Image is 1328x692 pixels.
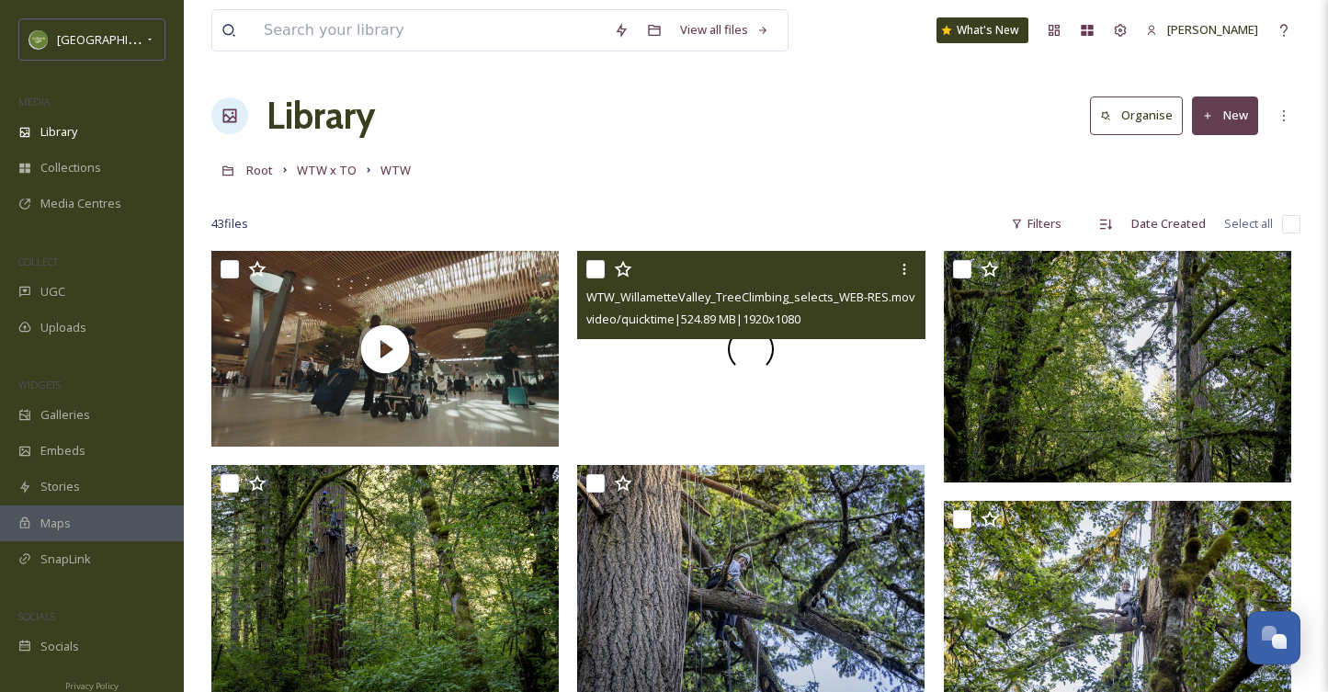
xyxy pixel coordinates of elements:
[586,289,914,305] span: WTW_WillametteValley_TreeClimbing_selects_WEB-RES.mov
[40,406,90,424] span: Galleries
[211,215,248,233] span: 43 file s
[1090,96,1183,134] button: Organise
[40,159,101,176] span: Collections
[380,159,411,181] a: WTW
[211,251,559,447] img: thumbnail
[18,609,55,623] span: SOCIALS
[671,12,778,48] a: View all files
[40,442,85,459] span: Embeds
[297,162,357,178] span: WTW x TO
[40,283,65,301] span: UGC
[1192,96,1258,134] button: New
[586,311,800,327] span: video/quicktime | 524.89 MB | 1920 x 1080
[18,95,51,108] span: MEDIA
[1122,206,1215,242] div: Date Created
[246,159,273,181] a: Root
[267,88,375,143] a: Library
[18,378,61,391] span: WIDGETS
[1224,215,1273,233] span: Select all
[65,680,119,692] span: Privacy Policy
[40,550,91,568] span: SnapLink
[18,255,58,268] span: COLLECT
[40,123,77,141] span: Library
[944,251,1291,482] img: WTW_WV_TreeClimb_7O2A1539.jpg
[1137,12,1267,48] a: [PERSON_NAME]
[40,319,86,336] span: Uploads
[1002,206,1071,242] div: Filters
[380,162,411,178] span: WTW
[936,17,1028,43] a: What's New
[246,162,273,178] span: Root
[40,195,121,212] span: Media Centres
[1247,611,1300,664] button: Open Chat
[40,478,80,495] span: Stories
[297,159,357,181] a: WTW x TO
[1167,21,1258,38] span: [PERSON_NAME]
[29,30,48,49] img: images.png
[40,638,79,655] span: Socials
[255,10,605,51] input: Search your library
[57,30,174,48] span: [GEOGRAPHIC_DATA]
[40,515,71,532] span: Maps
